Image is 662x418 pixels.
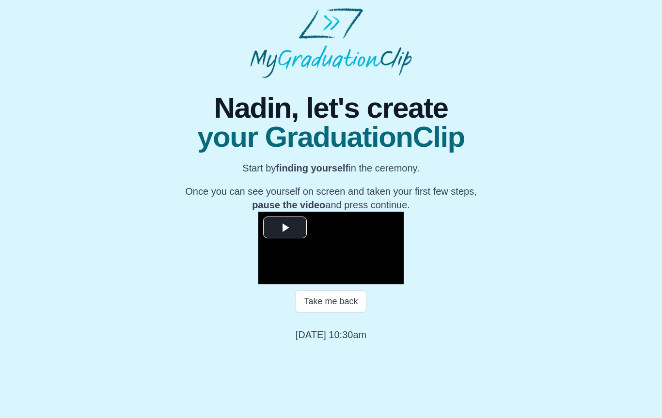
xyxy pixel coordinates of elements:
[263,217,307,238] button: Play Video
[258,212,404,284] div: Video Player
[250,8,412,78] img: MyGraduationClip
[185,161,476,175] p: Start by in the ceremony.
[296,328,366,341] p: [DATE] 10:30am
[185,185,476,212] p: Once you can see yourself on screen and taken your first few steps, and press continue.
[296,290,366,312] button: Take me back
[276,163,348,173] b: finding yourself
[185,93,476,123] span: Nadin, let's create
[252,200,325,210] b: pause the video
[185,123,476,152] span: your GraduationClip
